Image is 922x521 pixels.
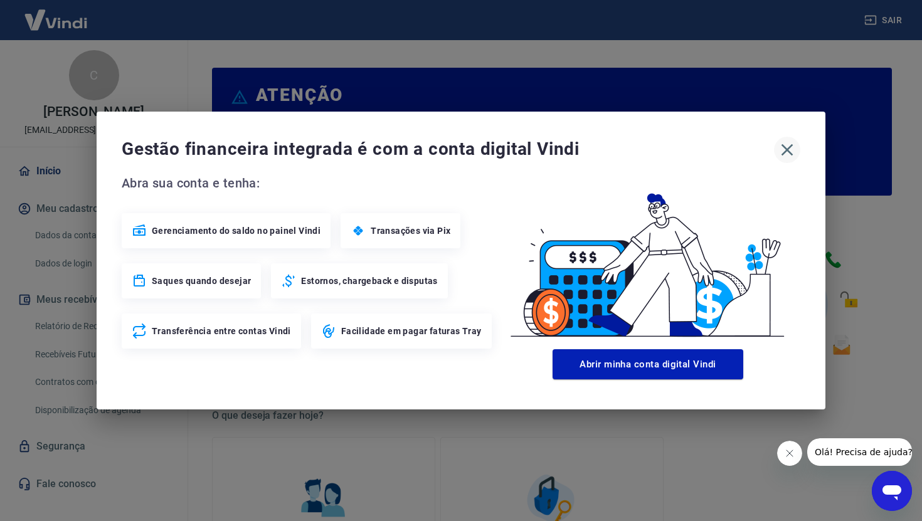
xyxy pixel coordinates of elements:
[872,471,912,511] iframe: Botão para abrir a janela de mensagens
[777,441,802,466] iframe: Fechar mensagem
[341,325,482,337] span: Facilidade em pagar faturas Tray
[122,137,774,162] span: Gestão financeira integrada é com a conta digital Vindi
[152,224,321,237] span: Gerenciamento do saldo no painel Vindi
[8,9,105,19] span: Olá! Precisa de ajuda?
[122,173,495,193] span: Abra sua conta e tenha:
[371,224,450,237] span: Transações via Pix
[152,325,291,337] span: Transferência entre contas Vindi
[301,275,437,287] span: Estornos, chargeback e disputas
[807,438,912,466] iframe: Mensagem da empresa
[553,349,743,379] button: Abrir minha conta digital Vindi
[152,275,251,287] span: Saques quando desejar
[495,173,800,344] img: Good Billing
